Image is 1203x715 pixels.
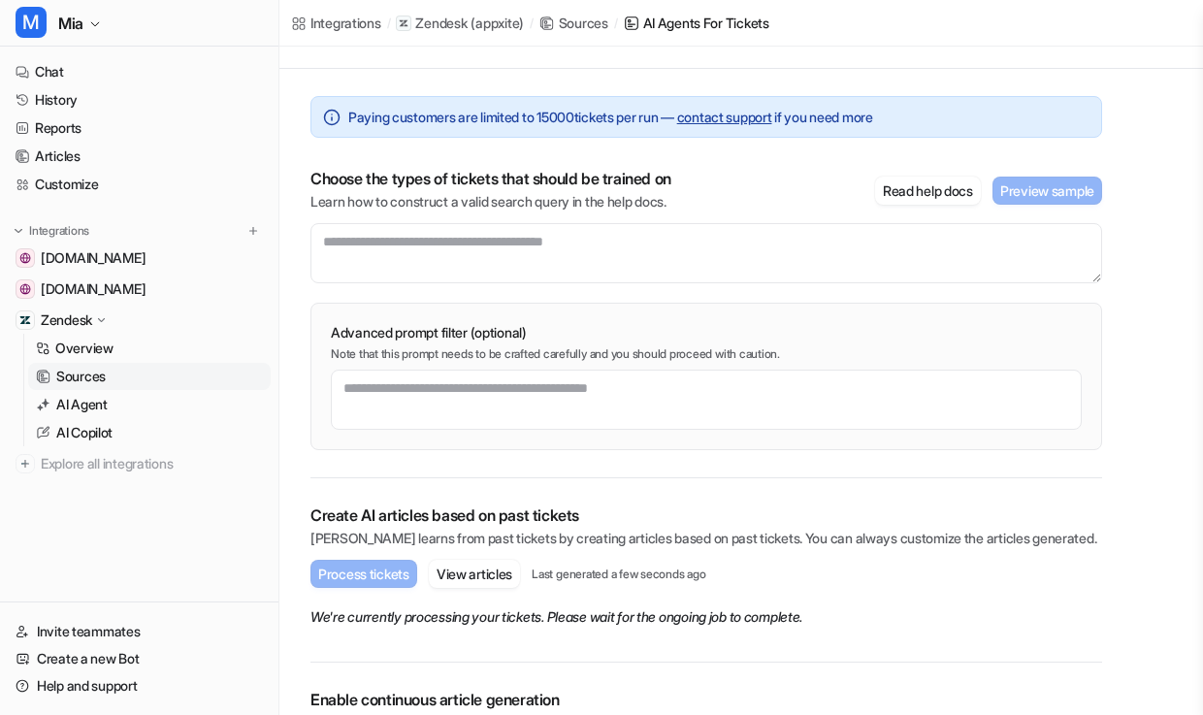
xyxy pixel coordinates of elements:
[530,15,534,32] span: /
[614,15,618,32] span: /
[559,13,608,33] div: Sources
[28,419,271,446] a: AI Copilot
[8,276,271,303] a: documenter.getpostman.com[DOMAIN_NAME]
[41,279,146,299] span: [DOMAIN_NAME]
[8,244,271,272] a: developer.appxite.com[DOMAIN_NAME]
[56,423,113,442] p: AI Copilot
[19,283,31,295] img: documenter.getpostman.com
[992,177,1102,205] button: Preview sample
[875,177,981,205] button: Read help docs
[291,13,381,33] a: Integrations
[28,335,271,362] a: Overview
[16,454,35,473] img: explore all integrations
[396,14,524,33] a: Zendesk(appxite)
[8,672,271,699] a: Help and support
[310,13,381,33] div: Integrations
[310,560,417,588] button: Process tickets
[8,114,271,142] a: Reports
[19,252,31,264] img: developer.appxite.com
[8,86,271,114] a: History
[310,608,802,625] em: We're currently processing your tickets. Please wait for the ongoing job to complete.
[310,169,671,188] p: Choose the types of tickets that should be trained on
[8,450,271,477] a: Explore all integrations
[331,346,1082,362] p: Note that this prompt needs to be crafted carefully and you should proceed with caution.
[12,224,25,238] img: expand menu
[56,367,106,386] p: Sources
[532,567,705,582] p: Last generated a few seconds ago
[310,192,671,211] p: Learn how to construct a valid search query in the help docs.
[8,58,271,85] a: Chat
[8,143,271,170] a: Articles
[415,14,467,33] p: Zendesk
[28,363,271,390] a: Sources
[41,310,92,330] p: Zendesk
[677,109,772,125] a: contact support
[29,223,89,239] p: Integrations
[8,618,271,645] a: Invite teammates
[539,13,608,33] a: Sources
[331,323,1082,342] p: Advanced prompt filter (optional)
[8,645,271,672] a: Create a new Bot
[348,107,873,127] span: Paying customers are limited to 15000 tickets per run — if you need more
[8,221,95,241] button: Integrations
[387,15,391,32] span: /
[643,13,769,33] div: AI Agents for tickets
[310,529,1102,548] p: [PERSON_NAME] learns from past tickets by creating articles based on past tickets. You can always...
[246,224,260,238] img: menu_add.svg
[429,560,520,588] button: View articles
[19,314,31,326] img: Zendesk
[310,505,1102,525] p: Create AI articles based on past tickets
[28,391,271,418] a: AI Agent
[41,248,146,268] span: [DOMAIN_NAME]
[16,7,47,38] span: M
[8,171,271,198] a: Customize
[471,14,524,33] p: ( appxite )
[56,395,108,414] p: AI Agent
[624,13,769,33] a: AI Agents for tickets
[41,448,263,479] span: Explore all integrations
[310,690,1102,709] p: Enable continuous article generation
[55,339,114,358] p: Overview
[58,10,83,37] span: Mia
